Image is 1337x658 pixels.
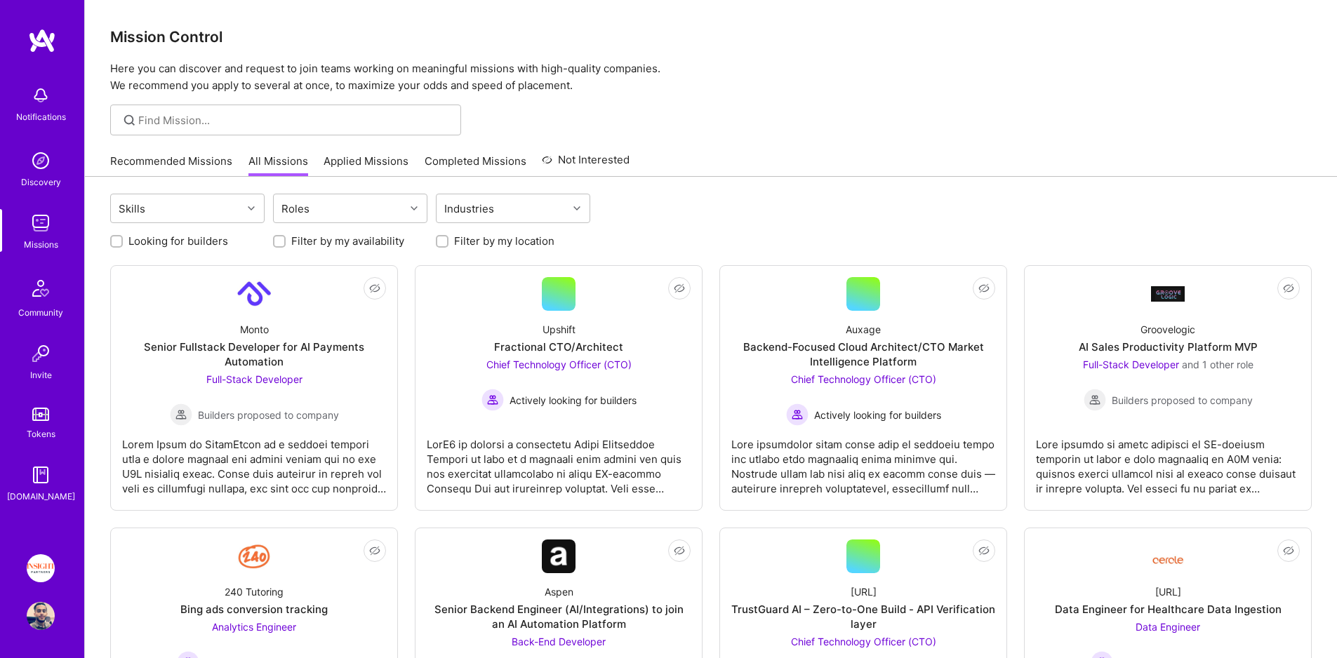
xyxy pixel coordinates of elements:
[814,408,941,422] span: Actively looking for builders
[427,277,691,499] a: UpshiftFractional CTO/ArchitectChief Technology Officer (CTO) Actively looking for buildersActive...
[1055,602,1282,617] div: Data Engineer for Healthcare Data Ingestion
[427,426,691,496] div: LorE6 ip dolorsi a consectetu Adipi Elitseddoe Tempori ut labo et d magnaali enim admini ven quis...
[27,461,55,489] img: guide book
[731,340,995,369] div: Backend-Focused Cloud Architect/CTO Market Intelligence Platform
[1151,545,1185,568] img: Company Logo
[240,322,269,337] div: Monto
[1182,358,1253,370] span: and 1 other role
[791,636,936,647] span: Chief Technology Officer (CTO)
[791,373,936,385] span: Chief Technology Officer (CTO)
[369,283,380,294] i: icon EyeClosed
[510,393,637,408] span: Actively looking for builders
[110,154,232,177] a: Recommended Missions
[27,147,55,175] img: discovery
[1036,277,1300,499] a: Company LogoGroovelogicAI Sales Productivity Platform MVPFull-Stack Developer and 1 other roleBui...
[441,199,498,219] div: Industries
[545,584,573,599] div: Aspen
[1079,340,1258,354] div: AI Sales Productivity Platform MVP
[110,60,1312,94] p: Here you can discover and request to join teams working on meaningful missions with high-quality ...
[24,271,58,305] img: Community
[110,28,1312,46] h3: Mission Control
[122,340,386,369] div: Senior Fullstack Developer for AI Payments Automation
[27,602,55,630] img: User Avatar
[1084,389,1106,411] img: Builders proposed to company
[122,277,386,499] a: Company LogoMontoSenior Fullstack Developer for AI Payments AutomationFull-Stack Developer Builde...
[1136,621,1200,633] span: Data Engineer
[115,199,149,219] div: Skills
[16,109,66,124] div: Notifications
[138,113,451,128] input: overall type: UNKNOWN_TYPE server type: NO_SERVER_DATA heuristic type: UNKNOWN_TYPE label: Find M...
[369,545,380,556] i: icon EyeClosed
[674,283,685,294] i: icon EyeClosed
[170,403,192,426] img: Builders proposed to company
[7,489,75,504] div: [DOMAIN_NAME]
[978,545,990,556] i: icon EyeClosed
[1151,286,1185,301] img: Company Logo
[212,621,296,633] span: Analytics Engineer
[18,305,63,320] div: Community
[731,602,995,631] div: TrustGuard AI – Zero-to-One Build - API Verification layer
[248,205,255,212] i: icon Chevron
[494,340,623,354] div: Fractional CTO/Architect
[291,234,404,248] label: Filter by my availability
[24,237,58,252] div: Missions
[27,340,55,368] img: Invite
[27,81,55,109] img: bell
[225,584,284,599] div: 240 Tutoring
[454,234,554,248] label: Filter by my location
[198,408,339,422] span: Builders proposed to company
[851,584,877,599] div: [URL]
[206,373,302,385] span: Full-Stack Developer
[731,426,995,496] div: Lore ipsumdolor sitam conse adip el seddoeiu tempo inc utlabo etdo magnaaliq enima minimve qui. N...
[1036,426,1300,496] div: Lore ipsumdo si ametc adipisci el SE-doeiusm temporin ut labor e dolo magnaaliq en A0M venia: qui...
[122,426,386,496] div: Lorem Ipsum do SitamEtcon ad e seddoei tempori utla e dolore magnaal eni admini veniam qui no exe...
[324,154,408,177] a: Applied Missions
[499,201,500,216] input: overall type: UNKNOWN_TYPE server type: NO_SERVER_DATA heuristic type: UNKNOWN_TYPE label: Indust...
[1112,393,1253,408] span: Builders proposed to company
[1283,545,1294,556] i: icon EyeClosed
[27,209,55,237] img: teamwork
[128,234,228,248] label: Looking for builders
[978,283,990,294] i: icon EyeClosed
[27,427,55,441] div: Tokens
[1140,322,1195,337] div: Groovelogic
[23,554,58,582] a: Insight Partners: Data & AI - Sourcing
[23,602,58,630] a: User Avatar
[30,368,52,382] div: Invite
[121,112,138,128] i: icon SearchGrey
[314,201,316,216] input: overall type: UNKNOWN_TYPE server type: NO_SERVER_DATA heuristic type: UNKNOWN_TYPE label: Roles ...
[731,277,995,499] a: AuxageBackend-Focused Cloud Architect/CTO Market Intelligence PlatformChief Technology Officer (C...
[180,602,328,617] div: Bing ads conversion tracking
[481,389,504,411] img: Actively looking for builders
[1283,283,1294,294] i: icon EyeClosed
[237,277,271,311] img: Company Logo
[674,545,685,556] i: icon EyeClosed
[28,28,56,53] img: logo
[542,152,630,177] a: Not Interested
[425,154,526,177] a: Completed Missions
[248,154,308,177] a: All Missions
[278,199,313,219] div: Roles
[150,201,152,216] input: overall type: UNKNOWN_TYPE server type: NO_SERVER_DATA heuristic type: UNKNOWN_TYPE label: Skills...
[32,408,49,421] img: tokens
[786,403,809,426] img: Actively looking for builders
[542,539,576,573] img: Company Logo
[427,602,691,631] div: Senior Backend Engineer (AI/Integrations) to join an AI Automation Platform
[543,322,576,337] div: Upshift
[486,358,632,370] span: Chief Technology Officer (CTO)
[846,322,881,337] div: Auxage
[411,205,418,212] i: icon Chevron
[237,539,271,573] img: Company Logo
[1083,358,1179,370] span: Full-Stack Developer
[512,636,606,647] span: Back-End Developer
[21,175,61,189] div: Discovery
[1155,584,1181,599] div: [URL]
[573,205,580,212] i: icon Chevron
[27,554,55,582] img: Insight Partners: Data & AI - Sourcing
